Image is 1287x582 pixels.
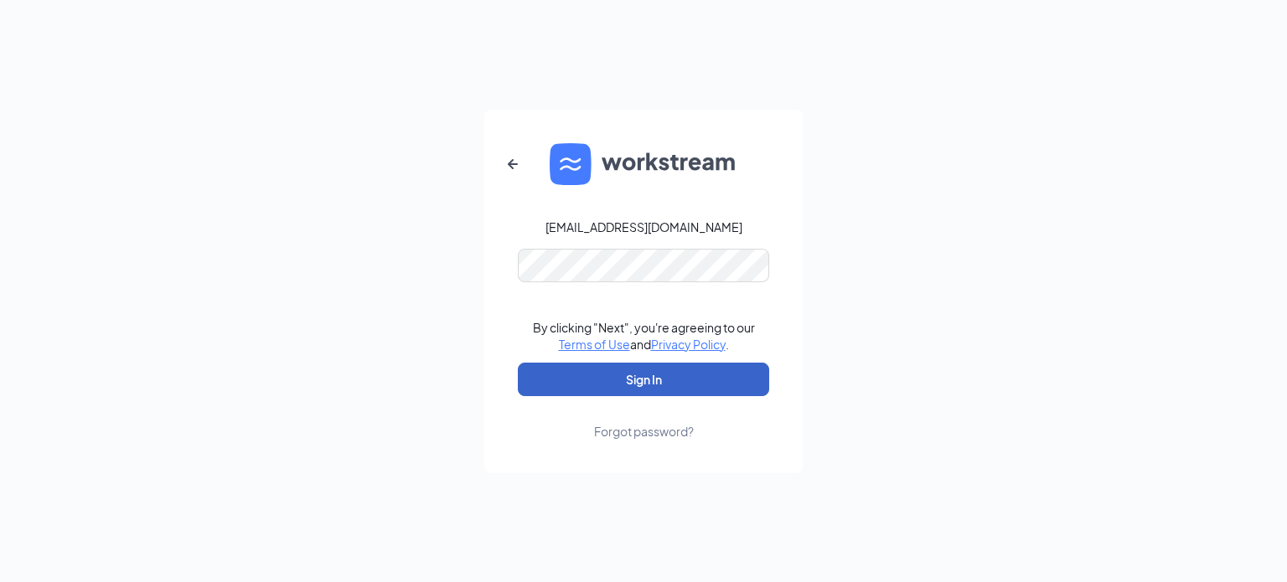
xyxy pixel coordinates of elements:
button: ArrowLeftNew [493,144,533,184]
div: Forgot password? [594,423,694,440]
a: Terms of Use [559,337,630,352]
svg: ArrowLeftNew [503,154,523,174]
button: Sign In [518,363,769,396]
div: [EMAIL_ADDRESS][DOMAIN_NAME] [545,219,742,235]
a: Forgot password? [594,396,694,440]
div: By clicking "Next", you're agreeing to our and . [533,319,755,353]
a: Privacy Policy [651,337,726,352]
img: WS logo and Workstream text [550,143,737,185]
